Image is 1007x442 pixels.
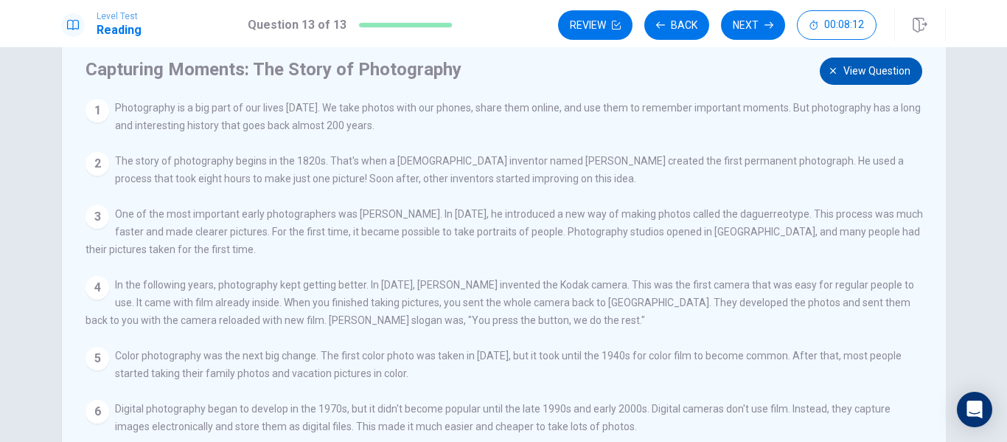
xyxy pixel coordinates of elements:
span: Color photography was the next big change. The first color photo was taken in [DATE], but it took... [115,350,902,379]
div: 6 [86,400,109,424]
div: 5 [86,347,109,370]
span: Photography is a big part of our lives [DATE]. We take photos with our phones, share them online,... [115,102,921,131]
button: Next [721,10,785,40]
span: One of the most important early photographers was [PERSON_NAME]. In [DATE], he introduced a new w... [86,208,923,255]
span: The story of photography begins in the 1820s. That's when a [DEMOGRAPHIC_DATA] inventor named [PE... [115,155,904,184]
h4: Capturing Moments: The Story of Photography [86,58,919,81]
span: 00:08:12 [824,19,864,31]
span: Level Test [97,11,142,21]
h1: Question 13 of 13 [248,16,346,34]
button: 00:08:12 [797,10,877,40]
div: 1 [86,99,109,122]
button: View question [820,58,922,85]
button: Review [558,10,633,40]
div: 4 [86,276,109,300]
div: Open Intercom Messenger [957,392,992,427]
span: In the following years, photography kept getting better. In [DATE], [PERSON_NAME] invented the Ko... [86,279,914,326]
span: Digital photography began to develop in the 1970s, but it didn't become popular until the late 19... [115,403,891,432]
button: Back [644,10,709,40]
h1: Reading [97,21,142,39]
div: 3 [86,205,109,229]
div: 2 [86,152,109,176]
span: View question [843,62,910,80]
